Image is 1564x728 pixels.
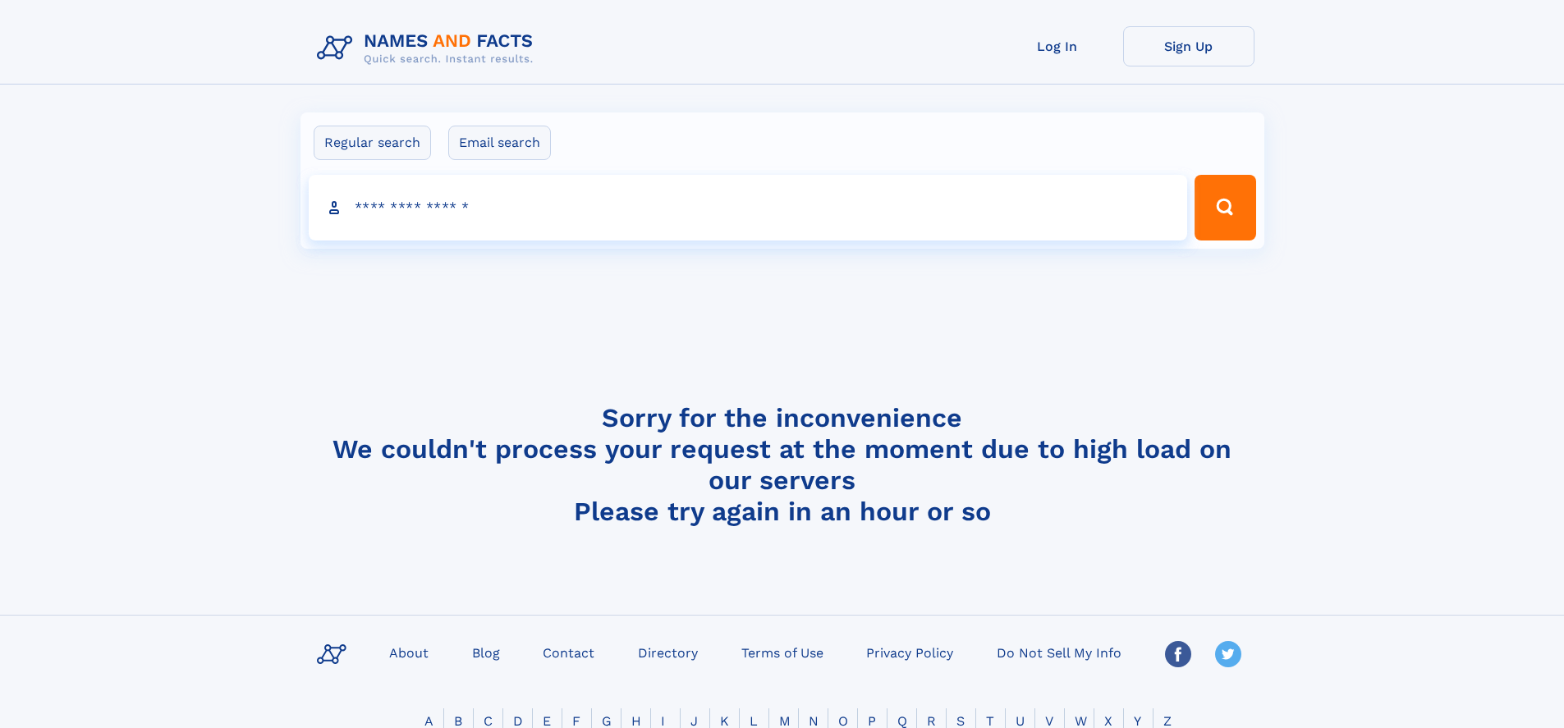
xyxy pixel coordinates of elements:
h4: Sorry for the inconvenience We couldn't process your request at the moment due to high load on ou... [310,402,1254,527]
label: Regular search [314,126,431,160]
a: Sign Up [1123,26,1254,66]
label: Email search [448,126,551,160]
a: Do Not Sell My Info [990,640,1128,664]
a: Contact [536,640,601,664]
a: Terms of Use [735,640,830,664]
a: Directory [631,640,704,664]
a: Privacy Policy [860,640,960,664]
img: Twitter [1215,641,1241,667]
input: search input [309,175,1188,240]
a: About [383,640,435,664]
button: Search Button [1195,175,1255,240]
img: Facebook [1165,641,1191,667]
a: Blog [466,640,507,664]
img: Logo Names and Facts [310,26,547,71]
a: Log In [992,26,1123,66]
